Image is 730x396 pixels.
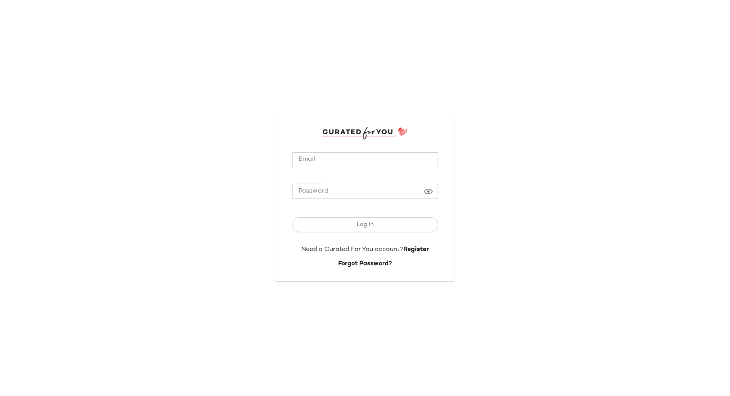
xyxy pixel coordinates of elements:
[301,246,403,253] span: Need a Curated For You account?
[338,261,392,267] a: Forgot Password?
[356,222,374,228] span: Log In
[292,217,438,232] button: Log In
[403,246,429,253] a: Register
[322,127,408,139] img: cfy_login_logo.DGdB1djN.svg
